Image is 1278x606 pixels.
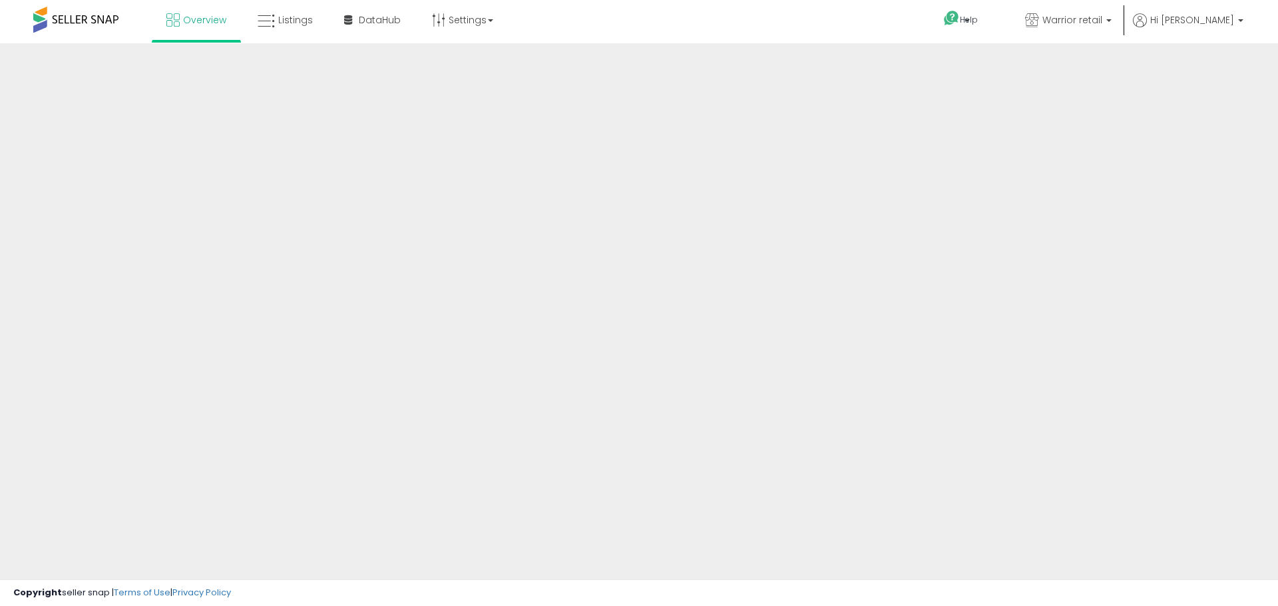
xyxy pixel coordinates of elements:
span: Hi [PERSON_NAME] [1150,13,1234,27]
span: Listings [278,13,313,27]
span: Overview [183,13,226,27]
span: DataHub [359,13,401,27]
i: Get Help [943,10,960,27]
a: Terms of Use [114,586,170,599]
strong: Copyright [13,586,62,599]
a: Privacy Policy [172,586,231,599]
span: Help [960,14,978,25]
span: Warrior retail [1042,13,1102,27]
div: seller snap | | [13,587,231,599]
a: Hi [PERSON_NAME] [1133,13,1243,40]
